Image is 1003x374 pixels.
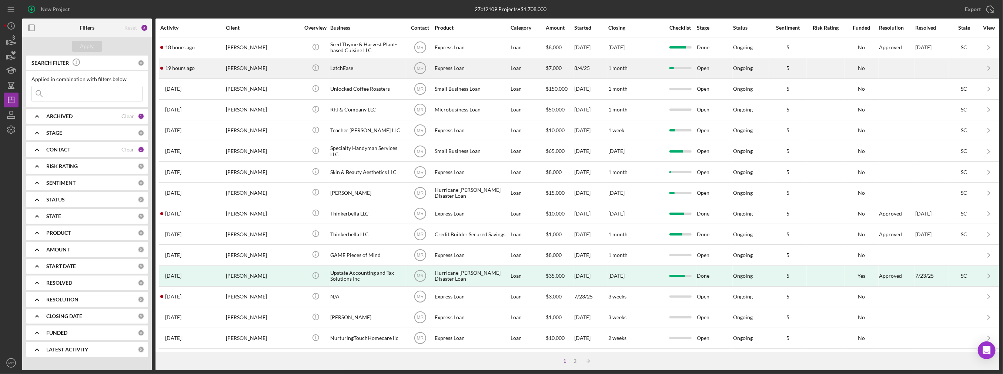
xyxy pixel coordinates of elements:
[546,59,574,78] div: $7,000
[546,121,574,140] div: $10,000
[138,130,144,136] div: 0
[570,358,581,364] div: 2
[511,79,545,99] div: Loan
[769,44,806,50] div: 5
[165,252,181,258] time: 2025-07-30 03:47
[879,231,902,237] div: Approved
[330,25,404,31] div: Business
[435,121,509,140] div: Express Loan
[949,148,979,154] div: SC
[226,287,300,307] div: [PERSON_NAME]
[417,87,424,92] text: MR
[330,121,404,140] div: Teacher [PERSON_NAME] LLC
[608,106,628,113] time: 1 month
[330,100,404,120] div: RFJ & Company LLC
[978,341,996,359] div: Open Intercom Messenger
[226,183,300,203] div: [PERSON_NAME]
[511,59,545,78] div: Loan
[733,273,753,279] div: Ongoing
[226,25,300,31] div: Client
[226,100,300,120] div: [PERSON_NAME]
[574,121,608,140] div: [DATE]
[608,44,625,50] time: [DATE]
[769,107,806,113] div: 5
[165,190,181,196] time: 2025-08-04 22:35
[879,273,902,279] div: Approved
[879,211,902,217] div: Approved
[769,294,806,300] div: 5
[769,127,806,133] div: 5
[546,79,574,99] div: $150,000
[697,100,732,120] div: Open
[733,190,753,196] div: Ongoing
[330,224,404,244] div: Thinkerbella LLC
[46,347,88,353] b: LATEST ACTIVITY
[72,41,102,52] button: Apply
[980,25,998,31] div: View
[138,196,144,203] div: 0
[845,231,878,237] div: No
[915,38,949,57] div: [DATE]
[845,211,878,217] div: No
[141,24,148,31] div: 2
[475,6,547,12] div: 27 of 2109 Projects • $1,708,000
[417,274,424,279] text: MR
[138,280,144,286] div: 0
[226,121,300,140] div: [PERSON_NAME]
[574,38,608,57] div: [DATE]
[769,86,806,92] div: 5
[330,141,404,161] div: Specialty Handyman Services LLC
[46,213,61,219] b: STATE
[138,313,144,320] div: 0
[769,252,806,258] div: 5
[226,328,300,348] div: [PERSON_NAME]
[845,127,878,133] div: No
[574,287,608,307] div: 7/23/25
[733,65,753,71] div: Ongoing
[697,224,732,244] div: Done
[949,190,979,196] div: SC
[511,121,545,140] div: Loan
[165,335,181,341] time: 2025-07-15 21:47
[915,266,949,286] div: 7/23/25
[138,60,144,66] div: 0
[417,294,424,300] text: MR
[807,25,844,31] div: Risk Rating
[330,308,404,327] div: [PERSON_NAME]
[330,162,404,182] div: Skin & Beauty Aesthetics LLC
[138,330,144,336] div: 0
[226,349,300,369] div: [PERSON_NAME]
[511,204,545,223] div: Loan
[165,273,181,279] time: 2025-07-26 09:46
[574,224,608,244] div: [DATE]
[574,25,608,31] div: Started
[417,190,424,196] text: MR
[511,25,545,31] div: Category
[608,148,625,154] time: [DATE]
[608,169,628,175] time: 1 month
[546,183,574,203] div: $15,000
[121,113,134,119] div: Clear
[511,245,545,265] div: Loan
[845,107,878,113] div: No
[697,328,732,348] div: Open
[733,211,753,217] div: Ongoing
[165,86,181,92] time: 2025-08-12 02:22
[46,313,82,319] b: CLOSING DATE
[511,266,545,286] div: Loan
[608,86,628,92] time: 1 month
[733,86,753,92] div: Ongoing
[608,65,628,71] time: 1 month
[435,224,509,244] div: Credit Builder Secured Savings
[226,59,300,78] div: [PERSON_NAME]
[845,190,878,196] div: No
[697,162,732,182] div: Open
[435,100,509,120] div: Microbusiness Loan
[546,224,574,244] div: $1,000
[546,204,574,223] div: $10,000
[138,113,144,120] div: 1
[138,180,144,186] div: 0
[435,183,509,203] div: Hurricane [PERSON_NAME] Disaster Loan
[435,141,509,161] div: Small Business Loan
[697,121,732,140] div: Open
